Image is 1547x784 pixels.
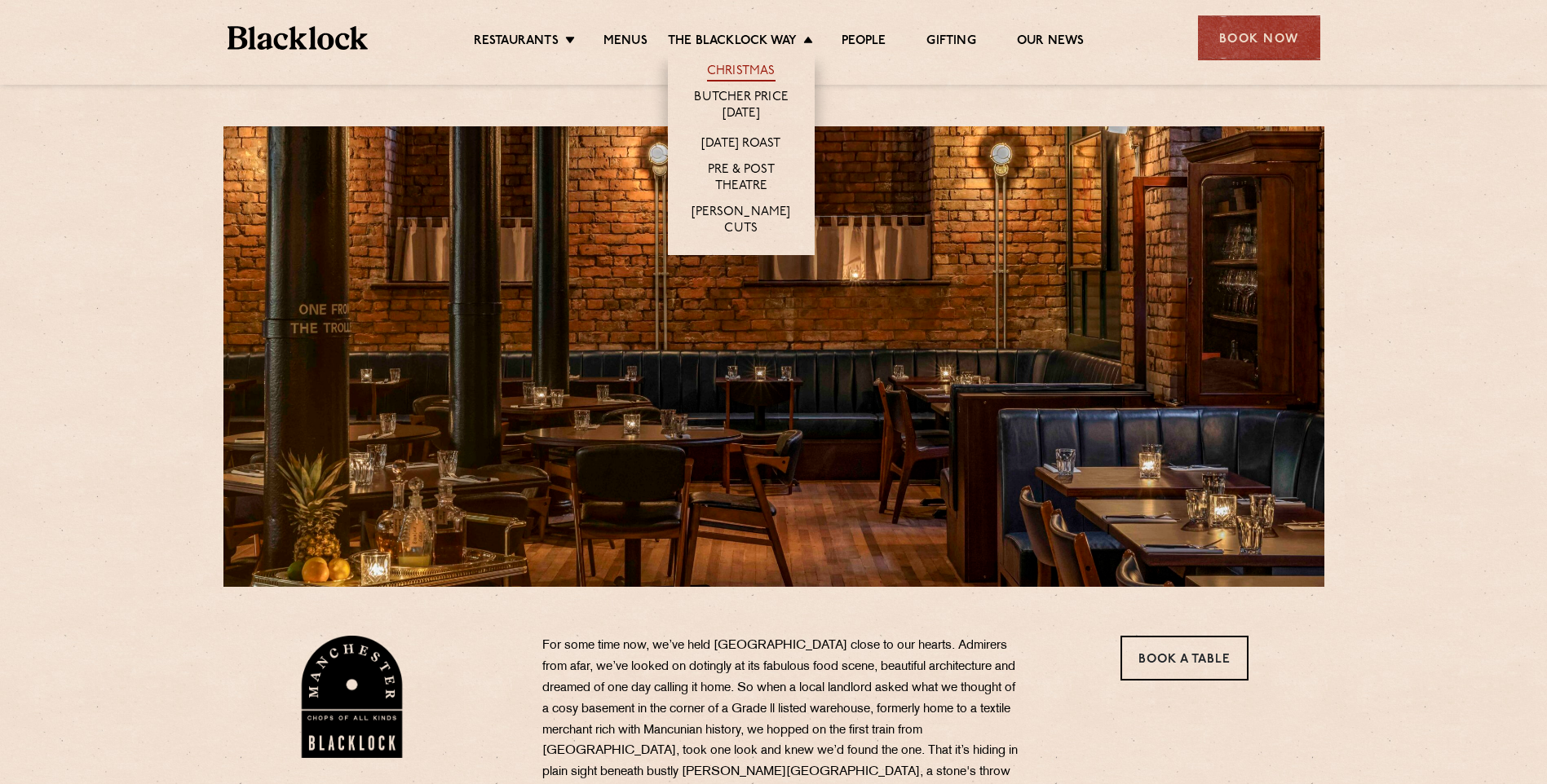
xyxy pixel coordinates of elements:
img: BL_Manchester_Logo-bleed.png [298,636,405,758]
a: [DATE] Roast [701,136,780,154]
a: The Blacklock Way [668,33,797,51]
a: Gifting [926,33,975,51]
img: BL_Textured_Logo-footer-cropped.svg [228,26,369,50]
a: People [842,33,886,51]
a: Our News [1017,33,1085,51]
a: Christmas [707,64,776,81]
a: Menus [603,33,648,51]
a: Pre & Post Theatre [684,162,798,196]
a: Book a Table [1120,636,1249,680]
a: Restaurants [474,33,559,51]
a: Butcher Price [DATE] [684,90,798,124]
div: Book Now [1198,15,1320,60]
a: [PERSON_NAME] Cuts [684,205,798,239]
